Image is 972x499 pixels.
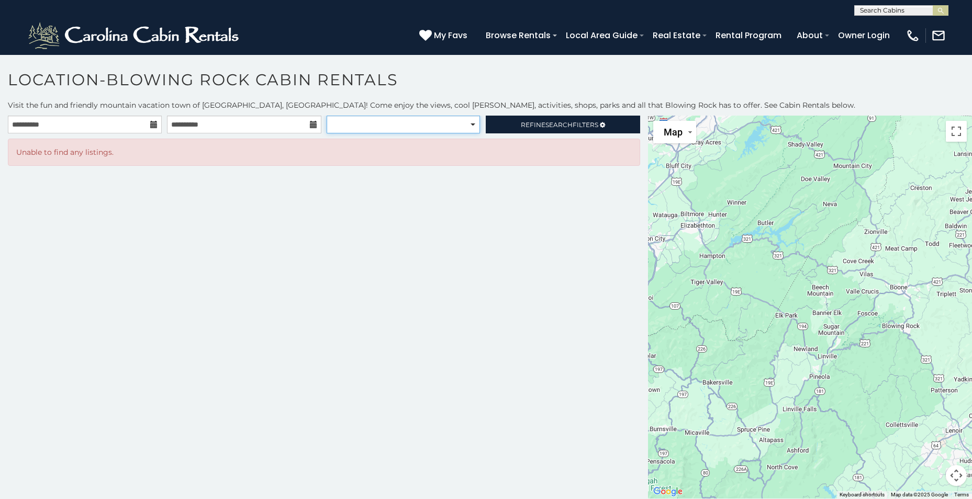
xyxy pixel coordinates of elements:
[651,485,685,498] img: Google
[906,28,920,43] img: phone-regular-white.png
[946,121,967,142] button: Toggle fullscreen view
[664,127,683,138] span: Map
[651,485,685,498] a: Open this area in Google Maps (opens a new window)
[954,492,969,497] a: Terms (opens in new tab)
[16,147,632,157] p: Unable to find any listings.
[486,116,640,133] a: RefineSearchFilters
[26,20,243,51] img: White-1-2.png
[946,465,967,486] button: Map camera controls
[419,29,470,42] a: My Favs
[434,29,467,42] span: My Favs
[521,121,598,129] span: Refine Filters
[840,491,885,498] button: Keyboard shortcuts
[545,121,573,129] span: Search
[647,26,706,44] a: Real Estate
[561,26,643,44] a: Local Area Guide
[833,26,895,44] a: Owner Login
[481,26,556,44] a: Browse Rentals
[653,121,696,143] button: Change map style
[791,26,828,44] a: About
[710,26,787,44] a: Rental Program
[891,492,948,497] span: Map data ©2025 Google
[931,28,946,43] img: mail-regular-white.png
